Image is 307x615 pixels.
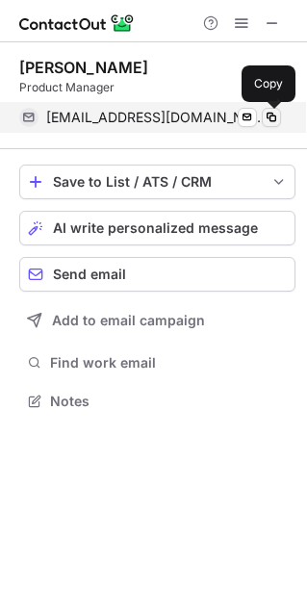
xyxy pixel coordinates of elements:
[19,257,295,292] button: Send email
[19,349,295,376] button: Find work email
[19,303,295,338] button: Add to email campaign
[53,174,262,190] div: Save to List / ATS / CRM
[19,211,295,245] button: AI write personalized message
[19,79,295,96] div: Product Manager
[19,12,135,35] img: ContactOut v5.3.10
[50,354,288,372] span: Find work email
[19,165,295,199] button: save-profile-one-click
[50,393,288,410] span: Notes
[53,220,258,236] span: AI write personalized message
[53,267,126,282] span: Send email
[46,109,267,126] span: [EMAIL_ADDRESS][DOMAIN_NAME]
[19,58,148,77] div: [PERSON_NAME]
[52,313,205,328] span: Add to email campaign
[19,388,295,415] button: Notes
